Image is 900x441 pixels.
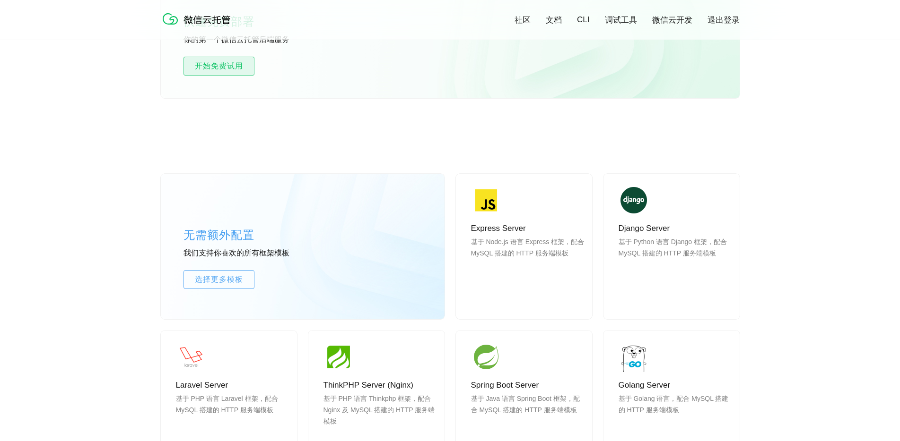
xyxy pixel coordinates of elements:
[323,393,437,438] p: 基于 PHP 语言 Thinkphp 框架，配合 Nginx 及 MySQL 搭建的 HTTP 服务端模板
[619,380,732,391] p: Golang Server
[471,393,585,438] p: 基于 Java 语言 Spring Boot 框架，配合 MySQL 搭建的 HTTP 服务端模板
[176,380,289,391] p: Laravel Server
[619,393,732,438] p: 基于 Golang 语言，配合 MySQL 搭建的 HTTP 服务端模板
[183,35,325,45] p: 你的第一个微信云托管后端服务
[605,15,637,25] a: 调试工具
[652,15,692,25] a: 微信云开发
[708,15,740,25] a: 退出登录
[515,15,531,25] a: 社区
[183,248,325,259] p: 我们支持你喜欢的所有框架模板
[619,236,732,281] p: 基于 Python 语言 Django 框架，配合 MySQL 搭建的 HTTP 服务端模板
[161,22,236,30] a: 微信云托管
[471,236,585,281] p: 基于 Node.js 语言 Express 框架，配合 MySQL 搭建的 HTTP 服务端模板
[546,15,562,25] a: 文档
[471,380,585,391] p: Spring Boot Server
[619,223,732,234] p: Django Server
[471,223,585,234] p: Express Server
[161,9,236,28] img: 微信云托管
[184,274,254,285] span: 选择更多模板
[183,226,325,245] p: 无需额外配置
[176,393,289,438] p: 基于 PHP 语言 Laravel 框架，配合 MySQL 搭建的 HTTP 服务端模板
[184,60,254,72] span: 开始免费试用
[323,380,437,391] p: ThinkPHP Server (Nginx)
[577,15,589,25] a: CLI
